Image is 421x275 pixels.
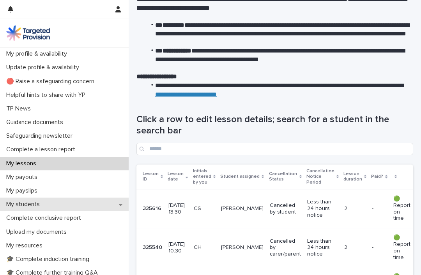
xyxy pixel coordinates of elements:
p: Guidance documents [3,119,69,126]
p: [DATE] 13:30 [168,202,187,215]
p: My profile & availability [3,50,73,58]
p: My payslips [3,187,44,194]
p: Student assigned [220,172,260,181]
p: Cancellation Status [269,170,297,184]
p: Lesson ID [143,170,159,184]
p: 2 [344,244,366,251]
p: My lessons [3,160,42,167]
p: Complete conclusive report [3,214,87,222]
p: Less than 24 hours notice [307,199,338,218]
p: 🟢 Report on time [393,235,410,261]
input: Search [136,143,413,155]
p: CH [194,244,215,251]
h1: Click a row to edit lesson details; search for a student in the search bar [136,114,413,137]
p: Cancellation Notice Period [306,167,334,187]
p: 325616 [143,204,163,212]
p: CS [194,205,215,212]
p: [PERSON_NAME] [221,205,264,212]
p: Upload my documents [3,228,73,236]
p: Lesson duration [343,170,362,184]
p: Lesson date [168,170,184,184]
p: 🎓 Complete induction training [3,256,96,263]
p: 🔴 Raise a safeguarding concern [3,78,101,85]
p: [DATE] 10:30 [168,241,187,254]
p: Initials entered by you [193,167,211,187]
p: - [372,243,375,251]
p: Cancelled by student [270,202,301,215]
img: M5nRWzHhSzIhMunXDL62 [6,25,50,41]
p: Complete a lesson report [3,146,81,153]
p: My students [3,201,46,208]
p: [PERSON_NAME] [221,244,264,251]
p: 🟢 Report on time [393,196,410,222]
p: Cancelled by carer/parent [270,238,301,257]
p: TP News [3,105,37,112]
p: 2 [344,205,366,212]
p: Update profile & availability [3,64,85,71]
p: My payouts [3,173,44,181]
p: Safeguarding newsletter [3,132,79,140]
p: Paid? [371,172,383,181]
p: Helpful hints to share with YP [3,91,92,99]
p: 325540 [143,243,164,251]
p: Less than 24 hours notice [307,238,338,257]
p: My resources [3,242,49,249]
p: - [372,204,375,212]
